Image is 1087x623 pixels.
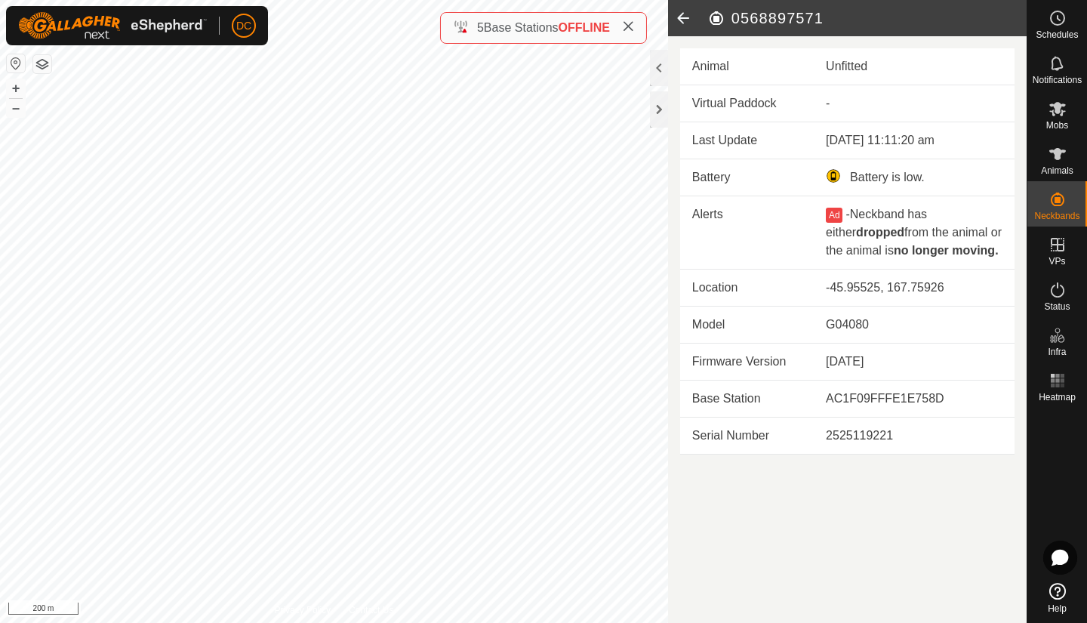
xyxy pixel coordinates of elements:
h2: 0568897571 [707,9,1027,27]
a: Help [1027,577,1087,619]
a: Privacy Policy [274,603,331,617]
button: Reset Map [7,54,25,72]
div: G04080 [826,316,1002,334]
td: Serial Number [680,418,814,455]
div: 2525119221 [826,427,1002,445]
td: Location [680,270,814,307]
div: AC1F09FFFE1E758D [826,390,1002,408]
button: Map Layers [33,55,51,73]
span: Neckband has either from the animal or the animal is [826,208,1002,257]
button: + [7,79,25,97]
div: -45.95525, 167.75926 [826,279,1002,297]
span: Mobs [1046,121,1068,130]
button: – [7,99,25,117]
span: Infra [1048,347,1066,356]
span: Status [1044,302,1070,311]
span: Animals [1041,166,1073,175]
span: DC [236,18,251,34]
span: OFFLINE [559,21,610,34]
span: Help [1048,604,1067,613]
td: Alerts [680,196,814,270]
td: Model [680,307,814,344]
b: dropped [856,226,904,239]
img: Gallagher Logo [18,12,207,39]
span: Base Stations [484,21,559,34]
td: Animal [680,48,814,85]
td: Battery [680,159,814,196]
td: Base Station [680,381,814,418]
span: Notifications [1033,76,1082,85]
td: Virtual Paddock [680,85,814,122]
td: Firmware Version [680,344,814,381]
div: [DATE] 11:11:20 am [826,131,1002,150]
button: Ad [826,208,842,223]
b: no longer moving. [894,244,999,257]
span: Neckbands [1034,211,1079,221]
div: Unfitted [826,57,1002,76]
app-display-virtual-paddock-transition: - [826,97,830,109]
span: 5 [477,21,484,34]
span: VPs [1049,257,1065,266]
a: Contact Us [349,603,393,617]
span: Heatmap [1039,393,1076,402]
span: Schedules [1036,30,1078,39]
div: [DATE] [826,353,1002,371]
div: Battery is low. [826,168,1002,187]
span: - [845,208,849,221]
td: Last Update [680,122,814,159]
